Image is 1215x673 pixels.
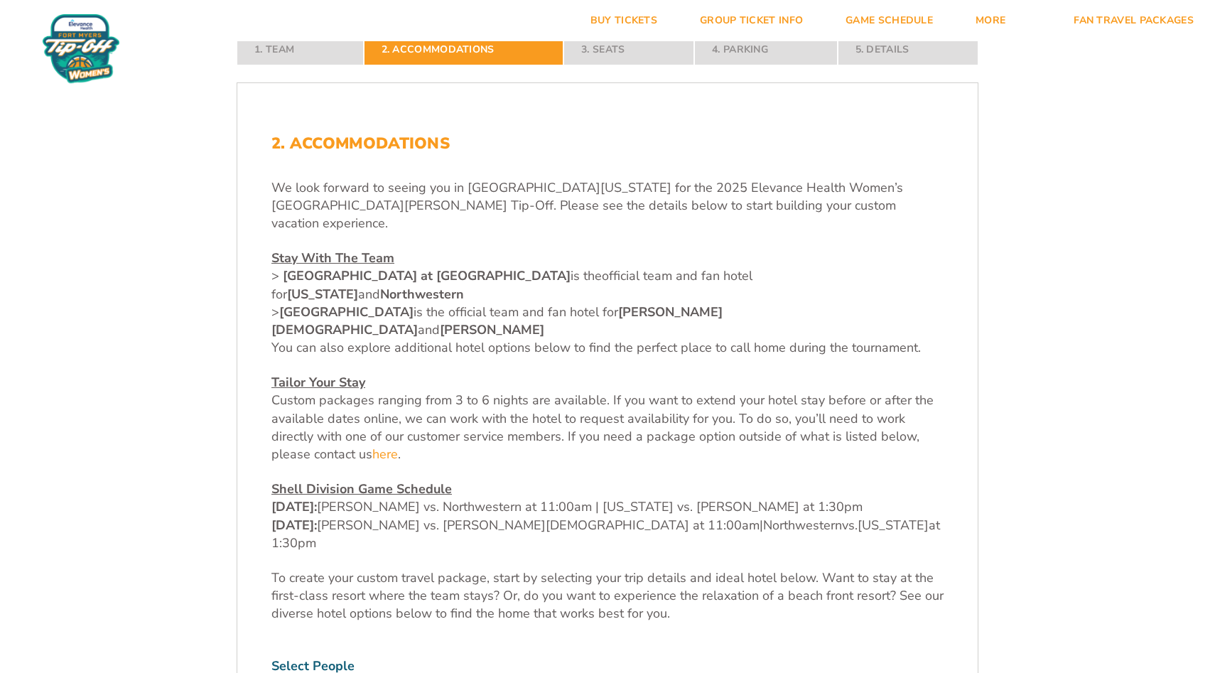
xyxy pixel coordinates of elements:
[271,480,452,497] u: Shell Division Game Schedule
[271,374,365,391] u: Tailor Your Stay
[271,249,394,266] u: Stay With The Team
[271,339,921,356] span: You can also explore additional hotel options below to find the perfect place to call home during...
[287,286,358,303] strong: [US_STATE]
[283,267,571,284] strong: [GEOGRAPHIC_DATA] at [GEOGRAPHIC_DATA]
[372,446,398,463] a: here
[271,303,723,338] strong: [PERSON_NAME][DEMOGRAPHIC_DATA]
[43,14,119,83] img: Women's Fort Myers Tip-Off
[279,303,414,321] strong: [GEOGRAPHIC_DATA]
[317,498,863,515] span: [PERSON_NAME] vs. Northwestern at 11:00am | [US_STATE] vs. [PERSON_NAME] at 1:30pm
[317,517,760,534] span: [PERSON_NAME] vs. [PERSON_NAME][DEMOGRAPHIC_DATA] at 11:00am
[271,498,317,515] strong: [DATE]:
[440,321,544,338] strong: [PERSON_NAME]
[271,517,317,534] strong: [DATE]:
[271,374,944,463] p: Custom packages ranging from 3 to 6 nights are available. If you want to extend your hotel stay b...
[271,267,752,338] span: official team and fan hotel for and > is the official team and fan hotel for and
[271,517,940,551] span: at 1:30pm
[271,179,944,233] p: We look forward to seeing you in [GEOGRAPHIC_DATA][US_STATE] for the 2025 Elevance Health Women’s...
[763,517,842,534] span: Northwestern
[271,569,944,623] p: To create your custom travel package, start by selecting your trip details and ideal hotel below....
[283,267,602,284] span: is the
[380,286,464,303] strong: Northwestern
[271,267,283,284] span: >
[858,517,929,534] span: [US_STATE]
[760,517,763,534] span: |
[271,134,944,153] h2: 2. Accommodations
[842,517,858,534] span: vs.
